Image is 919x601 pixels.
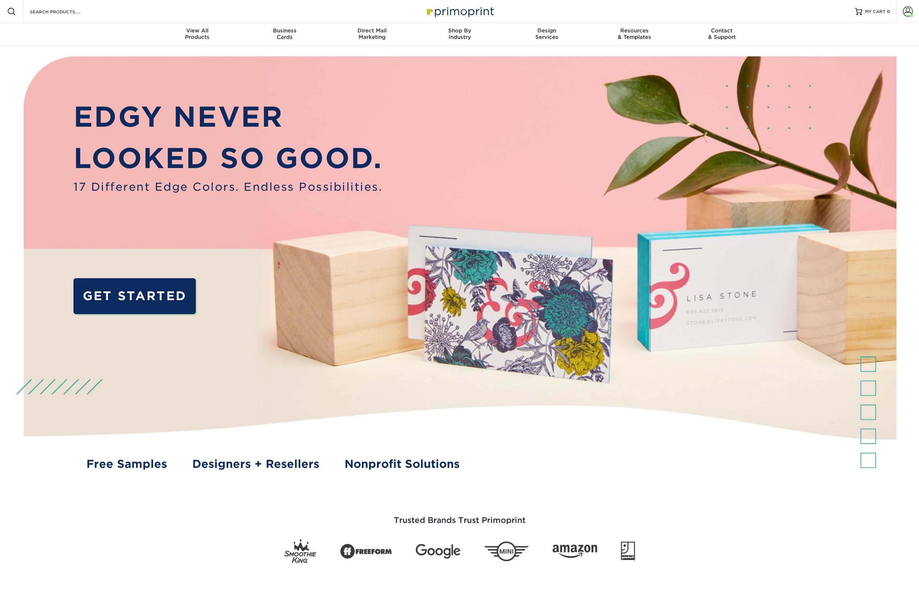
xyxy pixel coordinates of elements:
span: Resources [591,27,678,34]
a: View AllProducts [154,23,241,46]
a: Nonprofit Solutions [344,456,460,473]
a: GET STARTED [73,278,196,315]
img: Smoothie King [284,539,316,564]
img: Goodwill [621,542,635,561]
a: Resources& Templates [591,23,678,46]
span: MY CART [865,9,886,15]
span: Contact [678,27,766,34]
a: Contact& Support [678,23,766,46]
img: Google [416,544,460,559]
a: Direct MailMarketing [328,23,416,46]
img: Primoprint [424,4,496,19]
img: Freeform [340,540,392,563]
div: Cards [241,27,328,40]
div: Services [503,27,591,40]
h3: Trusted Brands Trust Primoprint [249,498,670,534]
a: BusinessCards [241,23,328,46]
p: LOOKED SO GOOD. [73,137,383,179]
img: Amazon [553,544,597,558]
a: Designers + Resellers [192,456,319,473]
input: SEARCH PRODUCTS..... [29,7,99,16]
span: View All [154,27,241,34]
span: Business [241,27,328,34]
a: Free Samples [86,456,167,473]
span: 0 [887,9,890,14]
img: Mini [484,541,529,561]
span: Design [503,27,591,34]
p: EDGY NEVER [73,96,383,137]
span: Shop By [416,27,503,34]
div: Products [154,27,241,40]
a: DesignServices [503,23,591,46]
div: & Templates [591,27,678,40]
span: 17 Different Edge Colors. Endless Possibilities. [73,179,383,195]
div: Industry [416,27,503,40]
span: Direct Mail [328,27,416,34]
div: Marketing [328,27,416,40]
a: Shop ByIndustry [416,23,503,46]
div: & Support [678,27,766,40]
